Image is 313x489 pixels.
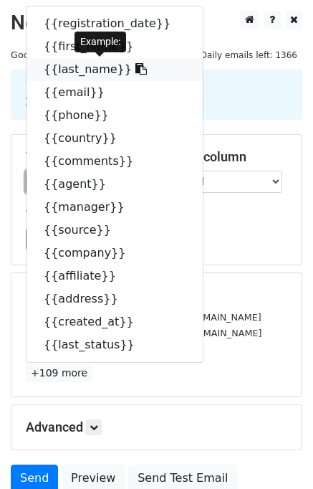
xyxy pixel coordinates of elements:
a: Daily emails left: 1366 [196,49,302,60]
a: {{phone}} [27,104,203,127]
a: {{company}} [27,242,203,265]
a: {{source}} [27,219,203,242]
small: [PERSON_NAME][EMAIL_ADDRESS][DOMAIN_NAME] [26,312,261,323]
a: {{address}} [27,288,203,310]
div: Example: [74,32,126,52]
iframe: Chat Widget [241,420,313,489]
a: {{last_name}} [27,58,203,81]
h5: Email column [168,149,288,165]
a: {{manager}} [27,196,203,219]
a: {{last_status}} [27,333,203,356]
a: +109 more [26,364,92,382]
a: {{affiliate}} [27,265,203,288]
a: {{first_name}} [27,35,203,58]
a: {{registration_date}} [27,12,203,35]
small: Google Sheet: [11,49,160,60]
span: Daily emails left: 1366 [196,47,302,63]
div: 1. Write your email in Gmail 2. Click [14,78,299,111]
h2: New Campaign [11,11,302,35]
a: {{country}} [27,127,203,150]
a: {{created_at}} [27,310,203,333]
a: {{email}} [27,81,203,104]
a: {{comments}} [27,150,203,173]
a: {{agent}} [27,173,203,196]
h5: Advanced [26,419,287,435]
